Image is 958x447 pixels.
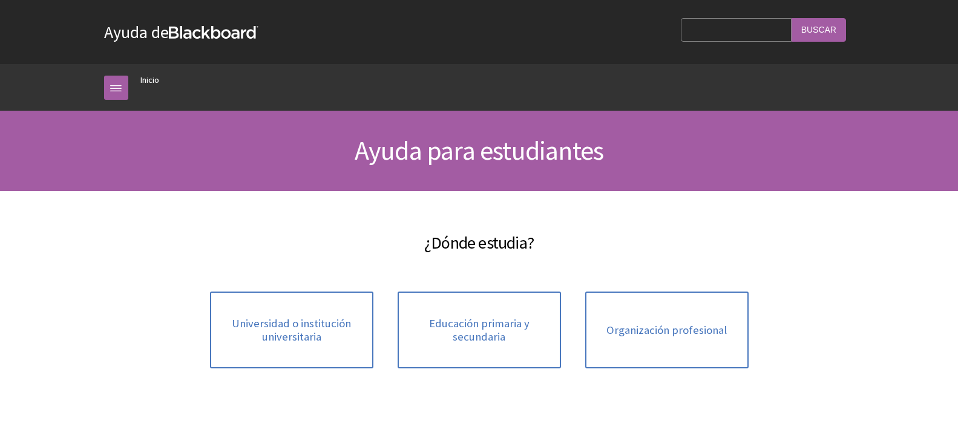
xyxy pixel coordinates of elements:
[606,324,727,337] span: Organización profesional
[792,18,846,42] input: Buscar
[140,73,159,88] a: Inicio
[217,317,366,343] span: Universidad o institución universitaria
[169,26,258,39] strong: Blackboard
[355,134,603,167] span: Ayuda para estudiantes
[405,317,554,343] span: Educación primaria y secundaria
[104,215,855,255] h2: ¿Dónde estudia?
[585,292,749,368] a: Organización profesional
[210,292,373,368] a: Universidad o institución universitaria
[398,292,561,368] a: Educación primaria y secundaria
[104,21,258,43] a: Ayuda deBlackboard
